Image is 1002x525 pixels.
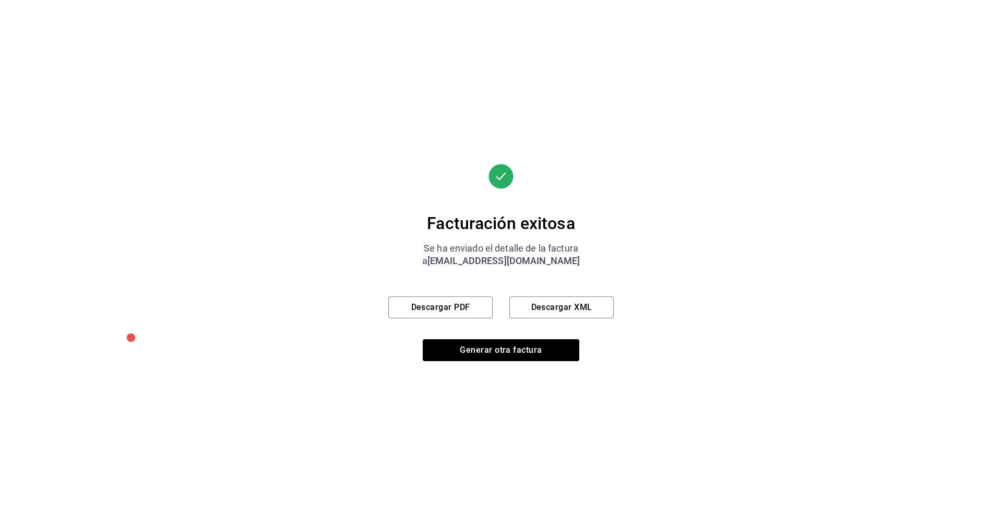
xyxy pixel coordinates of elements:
[388,255,614,267] div: a
[427,255,580,266] span: [EMAIL_ADDRESS][DOMAIN_NAME]
[388,213,614,234] div: Facturación exitosa
[388,242,614,255] div: Se ha enviado el detalle de la factura
[509,296,614,318] button: Descargar XML
[388,296,493,318] button: Descargar PDF
[423,339,579,361] button: Generar otra factura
